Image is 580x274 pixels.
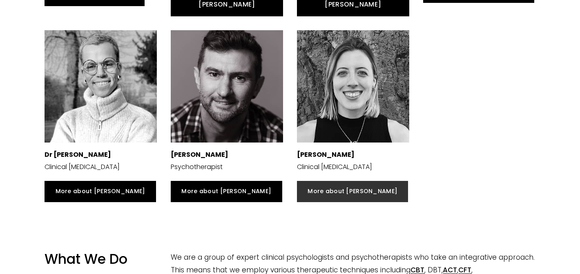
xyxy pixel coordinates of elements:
p: Clinical [MEDICAL_DATA] [297,161,409,173]
a: More about [PERSON_NAME] [297,181,408,202]
h1: What We Do [45,251,157,268]
strong: [PERSON_NAME] [297,150,355,159]
strong: Dr [PERSON_NAME] [45,150,111,159]
a: More about [PERSON_NAME] [171,181,282,202]
p: Psychotherapist [171,161,283,173]
strong: [PERSON_NAME] [171,150,228,159]
a: More about [PERSON_NAME] [45,181,156,202]
p: Clinical [MEDICAL_DATA] [45,161,157,173]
